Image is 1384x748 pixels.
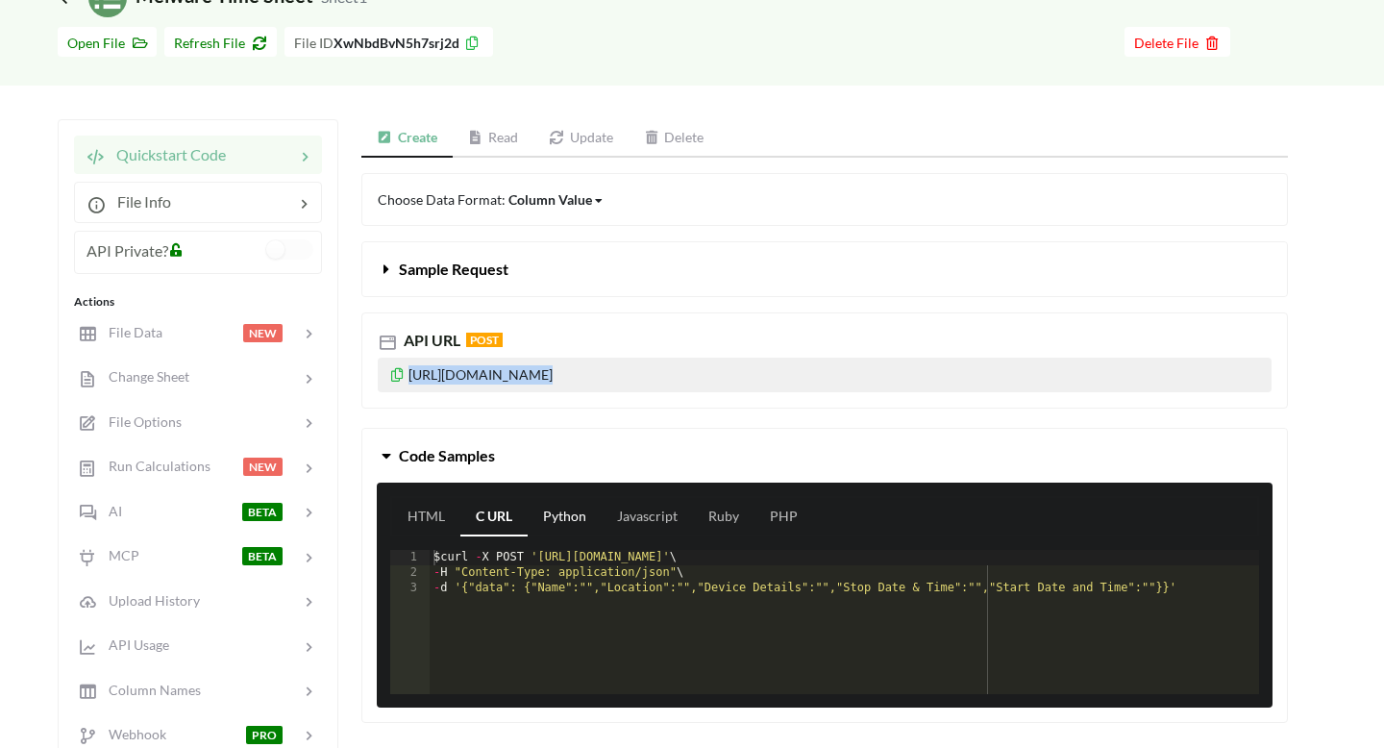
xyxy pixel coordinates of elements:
span: Choose Data Format: [378,191,605,208]
a: Ruby [693,498,754,536]
span: MCP [97,547,139,563]
span: Change Sheet [97,368,189,385]
a: Update [533,119,629,158]
button: Refresh File [164,27,277,57]
div: Actions [74,293,322,311]
b: XwNbdBvN5h7srj2d [334,35,459,51]
span: PRO [246,726,283,744]
button: Code Samples [362,429,1287,483]
span: Webhook [97,726,166,742]
span: NEW [243,324,283,342]
a: HTML [392,498,460,536]
span: POST [466,333,503,347]
a: Javascript [602,498,693,536]
span: Code Samples [399,446,495,464]
span: Sample Request [399,260,508,278]
div: 2 [390,565,430,581]
button: Sample Request [362,242,1287,296]
span: AI [97,503,122,519]
span: Quickstart Code [105,145,226,163]
span: File Info [106,192,171,211]
button: Delete File [1124,27,1230,57]
span: Refresh File [174,35,267,51]
span: Delete File [1134,35,1221,51]
div: 3 [390,581,430,596]
span: File Data [97,324,162,340]
div: 1 [390,550,430,565]
span: BETA [242,503,283,521]
div: Column Value [508,189,592,210]
a: Read [453,119,534,158]
a: PHP [754,498,813,536]
span: BETA [242,547,283,565]
a: Create [361,119,453,158]
span: Upload History [97,592,200,609]
span: API Usage [97,636,169,653]
a: Python [528,498,602,536]
span: API Private? [86,241,168,260]
span: NEW [243,458,283,476]
span: Run Calculations [97,458,210,474]
span: Open File [67,35,147,51]
button: Open File [58,27,157,57]
span: File Options [97,413,182,430]
span: File ID [294,35,334,51]
span: Column Names [97,682,201,698]
a: C URL [460,498,528,536]
a: Delete [629,119,720,158]
span: API URL [400,331,460,349]
p: [URL][DOMAIN_NAME] [378,358,1272,392]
